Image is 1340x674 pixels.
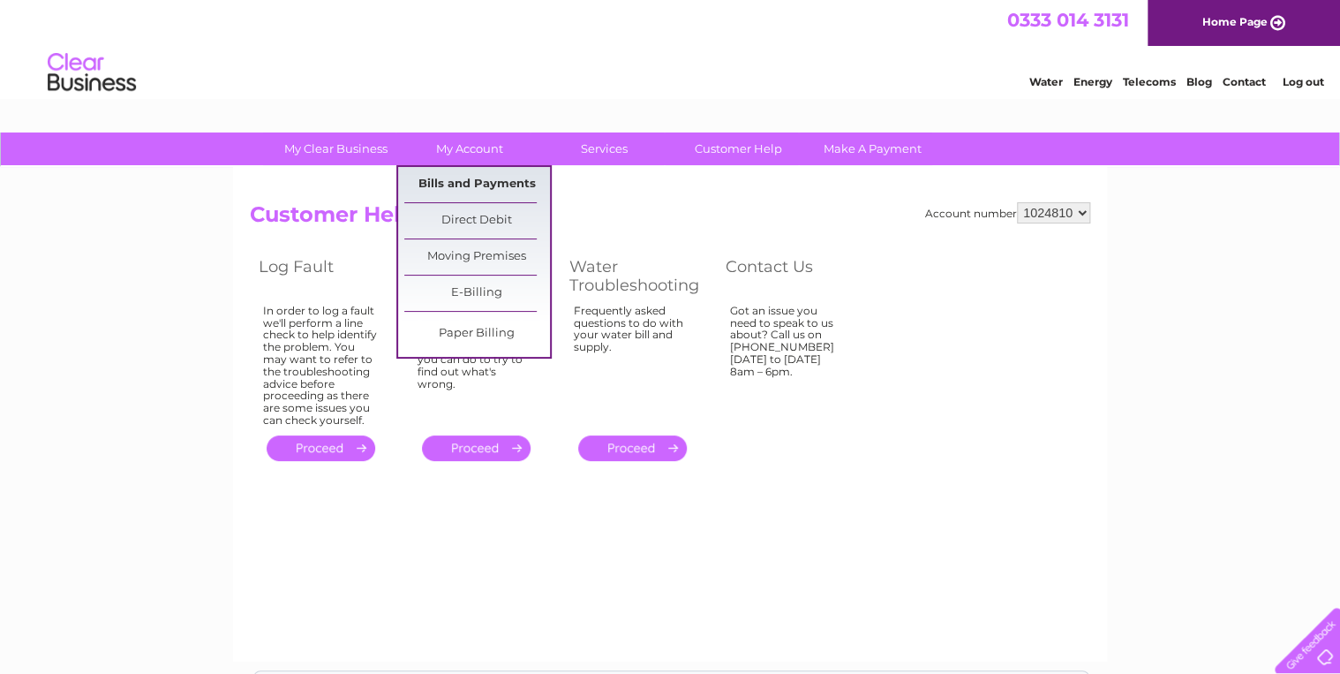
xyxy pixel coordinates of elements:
a: Make A Payment [800,133,945,165]
a: Services [531,133,677,165]
a: Log out [1282,75,1323,88]
a: . [578,435,687,461]
a: Customer Help [666,133,811,165]
a: Water [1029,75,1063,88]
div: If you're having problems with your phone there are some simple checks you can do to try to find ... [418,305,534,420]
h2: Customer Help [250,202,1090,236]
a: My Account [397,133,543,165]
a: Moving Premises [404,239,550,275]
a: . [267,435,375,461]
a: E-Billing [404,276,550,311]
div: Clear Business is a trading name of Verastar Limited (registered in [GEOGRAPHIC_DATA] No. 3667643... [254,10,1088,86]
a: Contact [1223,75,1266,88]
th: Log Fault [250,253,404,299]
a: Bills and Payments [404,167,550,202]
a: Direct Debit [404,203,550,239]
div: Frequently asked questions to do with your water bill and supply. [574,305,690,420]
a: Blog [1186,75,1212,88]
a: My Clear Business [263,133,409,165]
th: Water Troubleshooting [561,253,717,299]
a: . [422,435,531,461]
a: 0333 014 3131 [1007,9,1129,31]
div: Got an issue you need to speak to us about? Call us on [PHONE_NUMBER] [DATE] to [DATE] 8am – 6pm. [730,305,845,420]
th: Contact Us [717,253,871,299]
img: logo.png [47,46,137,100]
a: Energy [1073,75,1112,88]
div: In order to log a fault we'll perform a line check to help identify the problem. You may want to ... [263,305,378,427]
a: Paper Billing [404,316,550,352]
div: Account number [925,202,1090,223]
a: Telecoms [1123,75,1176,88]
